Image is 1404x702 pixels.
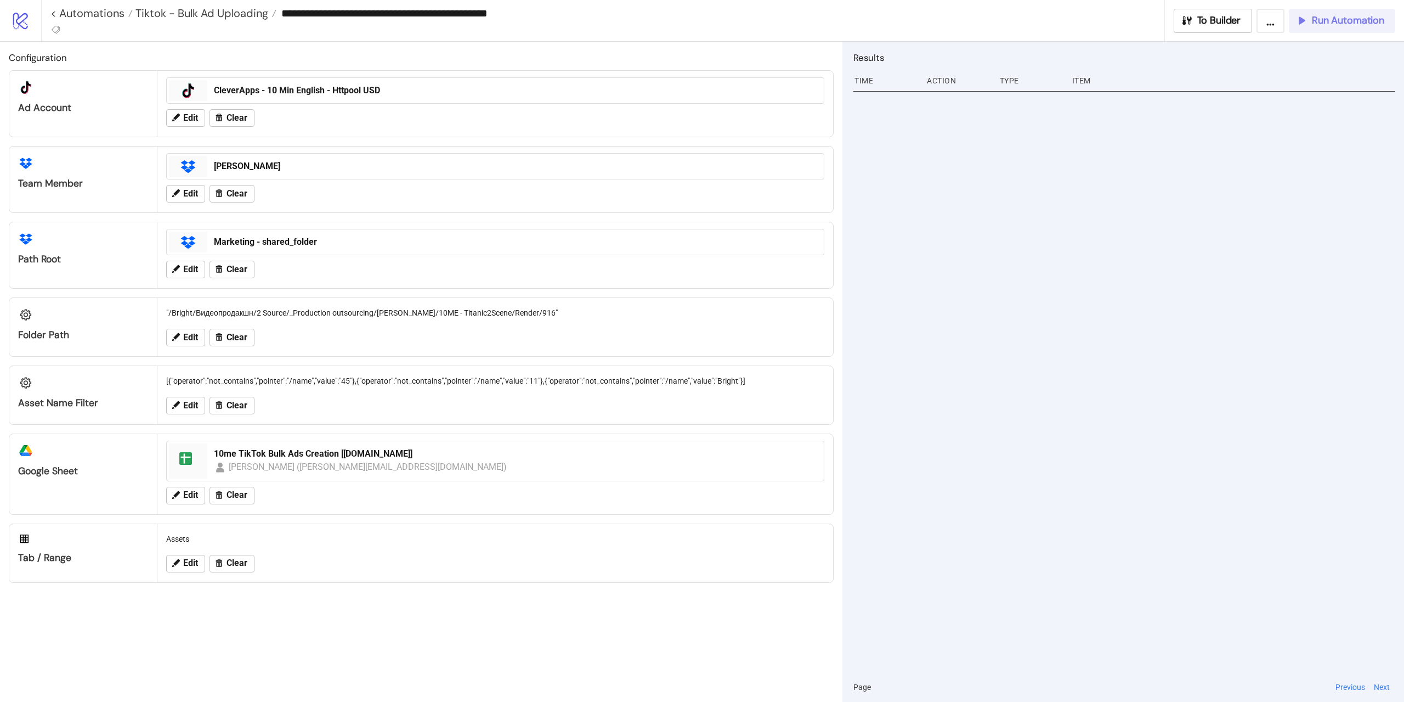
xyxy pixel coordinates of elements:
button: Clear [210,487,254,504]
span: Edit [183,265,198,274]
button: Run Automation [1289,9,1395,33]
div: Team Member [18,177,148,190]
button: Clear [210,185,254,203]
button: Edit [166,329,205,346]
span: Edit [183,333,198,342]
div: Time [853,70,918,91]
div: Marketing - shared_folder [214,236,817,248]
span: Clear [227,265,247,274]
button: Previous [1332,681,1368,693]
div: Asset Name Filter [18,397,148,409]
span: Edit [183,189,198,199]
span: Clear [227,558,247,568]
button: Clear [210,109,254,127]
button: Edit [166,397,205,414]
div: Google Sheet [18,465,148,478]
div: [PERSON_NAME] ([PERSON_NAME][EMAIL_ADDRESS][DOMAIN_NAME]) [229,460,507,474]
span: Clear [227,113,247,123]
div: Ad Account [18,102,148,114]
span: Clear [227,490,247,500]
button: ... [1256,9,1284,33]
div: 10me TikTok Bulk Ads Creation [[DOMAIN_NAME]] [214,448,817,460]
h2: Configuration [9,50,834,65]
span: Edit [183,490,198,500]
button: Clear [210,397,254,414]
div: [{"operator":"not_contains","pointer":"/name","value":"45"},{"operator":"not_contains","pointer":... [162,370,829,391]
span: Page [853,681,871,693]
div: Path Root [18,253,148,266]
div: Assets [162,529,829,549]
button: Edit [166,109,205,127]
div: Item [1071,70,1395,91]
span: To Builder [1197,14,1241,27]
button: Clear [210,555,254,572]
button: Edit [166,555,205,572]
button: Edit [166,185,205,203]
span: Run Automation [1312,14,1384,27]
button: Edit [166,261,205,278]
a: Tiktok - Bulk Ad Uploading [133,8,276,19]
div: "/Bright/Видеопродакшн/2 Source/_Production outsourcing/[PERSON_NAME]/10ME - Titanic2Scene/Render... [162,302,829,323]
button: Edit [166,487,205,504]
div: Type [999,70,1063,91]
h2: Results [853,50,1395,65]
span: Edit [183,558,198,568]
span: Edit [183,113,198,123]
a: < Automations [50,8,133,19]
span: Tiktok - Bulk Ad Uploading [133,6,268,20]
button: Clear [210,329,254,346]
span: Clear [227,401,247,411]
span: Edit [183,401,198,411]
div: Tab / Range [18,552,148,564]
span: Clear [227,333,247,342]
div: Action [926,70,990,91]
button: To Builder [1174,9,1253,33]
span: Clear [227,189,247,199]
button: Clear [210,261,254,278]
div: Folder Path [18,329,148,341]
div: CleverApps - 10 Min English - Httpool USD [214,85,817,97]
div: [PERSON_NAME] [214,160,817,172]
button: Next [1371,681,1393,693]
